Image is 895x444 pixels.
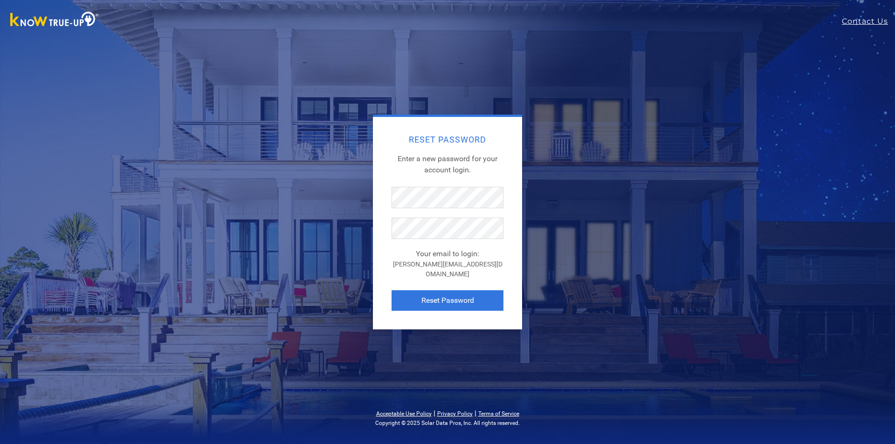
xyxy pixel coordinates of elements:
span: | [434,409,435,417]
h2: Reset Password [392,136,503,144]
a: Terms of Service [478,410,519,417]
img: Know True-Up [6,10,103,31]
a: Privacy Policy [437,410,473,417]
div: [PERSON_NAME][EMAIL_ADDRESS][DOMAIN_NAME] [392,260,503,279]
a: Acceptable Use Policy [376,410,432,417]
button: Reset Password [392,290,503,311]
span: Enter a new password for your account login. [398,154,497,174]
div: Your email to login: [392,248,503,260]
span: | [475,409,476,417]
a: Contact Us [842,16,895,27]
